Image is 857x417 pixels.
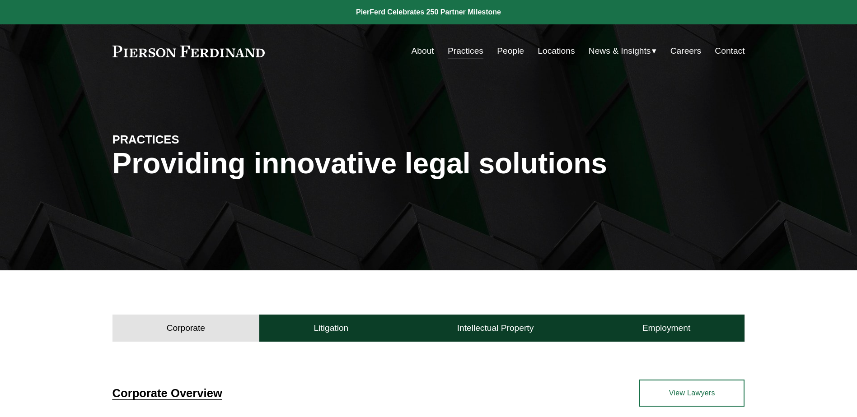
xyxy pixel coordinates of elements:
[538,42,575,60] a: Locations
[112,132,271,147] h4: PRACTICES
[457,323,534,334] h4: Intellectual Property
[412,42,434,60] a: About
[589,43,651,59] span: News & Insights
[167,323,205,334] h4: Corporate
[715,42,745,60] a: Contact
[314,323,348,334] h4: Litigation
[670,42,701,60] a: Careers
[642,323,691,334] h4: Employment
[589,42,657,60] a: folder dropdown
[112,147,745,180] h1: Providing innovative legal solutions
[497,42,524,60] a: People
[112,387,222,399] a: Corporate Overview
[639,380,745,407] a: View Lawyers
[448,42,483,60] a: Practices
